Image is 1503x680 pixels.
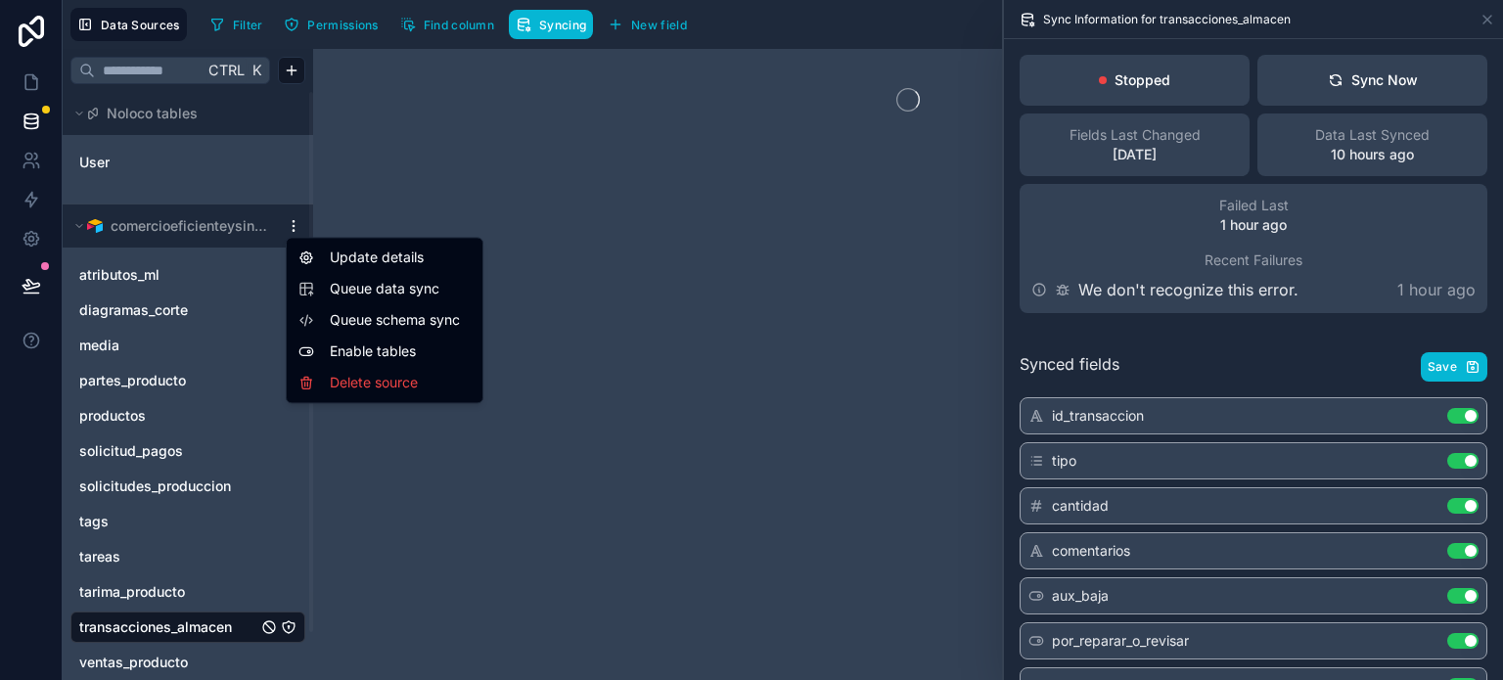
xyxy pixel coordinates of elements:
[330,279,471,298] span: Queue data sync
[291,336,478,367] div: Enable tables
[291,242,478,273] div: Update details
[291,367,478,398] div: Delete source
[330,310,471,330] span: Queue schema sync
[298,279,471,298] button: Queue data sync
[298,310,471,330] button: Queue schema sync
